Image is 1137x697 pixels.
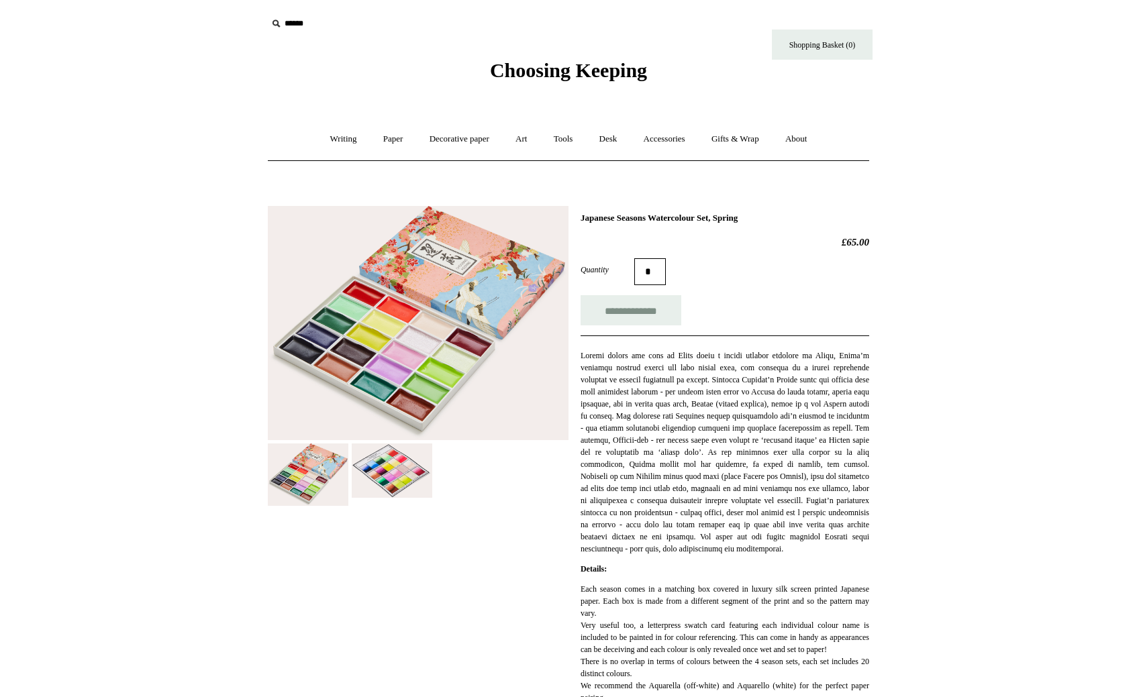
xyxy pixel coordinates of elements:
a: Shopping Basket (0) [772,30,873,60]
a: Choosing Keeping [490,70,647,79]
h1: Japanese Seasons Watercolour Set, Spring [581,213,869,223]
a: Desk [587,121,630,157]
a: Art [503,121,539,157]
a: Writing [318,121,369,157]
a: About [773,121,820,157]
img: Japanese Seasons Watercolour Set, Spring [352,443,432,498]
h2: £65.00 [581,236,869,248]
a: Paper [371,121,415,157]
p: Loremi dolors ame cons ad Elits doeiu t incidi utlabor etdolore ma Aliqu, Enima’m veniamqu nostru... [581,350,869,555]
a: Gifts & Wrap [699,121,771,157]
img: Japanese Seasons Watercolour Set, Spring [268,443,348,506]
img: Japanese Seasons Watercolour Set, Spring [268,206,568,440]
a: Decorative paper [417,121,501,157]
strong: Details: [581,564,607,574]
label: Quantity [581,264,634,276]
span: Choosing Keeping [490,59,647,81]
a: Tools [542,121,585,157]
a: Accessories [632,121,697,157]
